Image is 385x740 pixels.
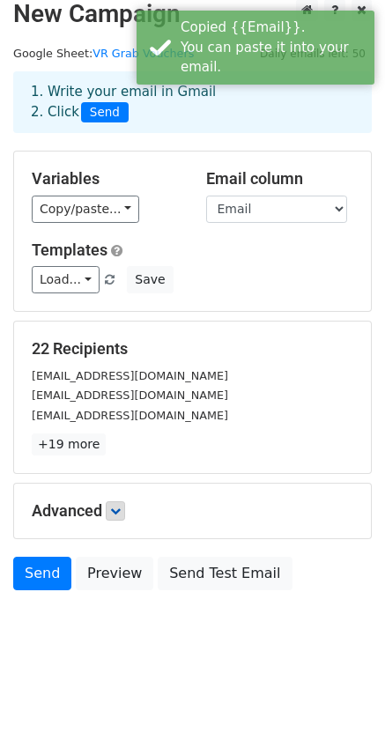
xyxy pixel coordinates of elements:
h5: Advanced [32,501,353,521]
a: Preview [76,557,153,590]
a: Copy/paste... [32,196,139,223]
iframe: Chat Widget [297,655,385,740]
a: Load... [32,266,100,293]
small: [EMAIL_ADDRESS][DOMAIN_NAME] [32,409,228,422]
h5: Email column [206,169,354,189]
div: 1. Write your email in Gmail 2. Click [18,82,367,122]
a: VR Grab Vouchers [93,47,194,60]
a: Templates [32,240,107,259]
a: Send Test Email [158,557,292,590]
button: Save [127,266,173,293]
span: Send [81,102,129,123]
a: Send [13,557,71,590]
small: [EMAIL_ADDRESS][DOMAIN_NAME] [32,369,228,382]
a: +19 more [32,433,106,455]
small: [EMAIL_ADDRESS][DOMAIN_NAME] [32,388,228,402]
small: Google Sheet: [13,47,194,60]
h5: 22 Recipients [32,339,353,359]
h5: Variables [32,169,180,189]
div: Copied {{Email}}. You can paste it into your email. [181,18,367,78]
